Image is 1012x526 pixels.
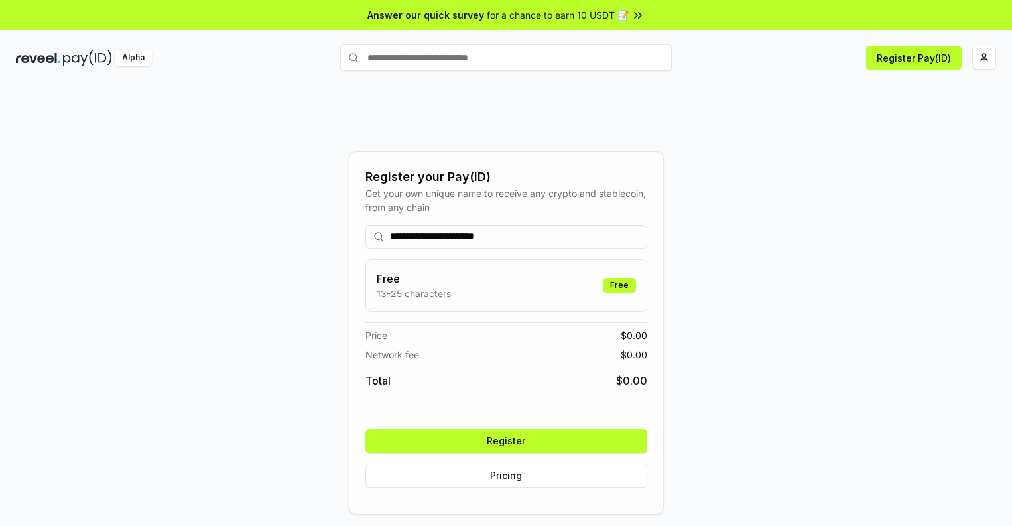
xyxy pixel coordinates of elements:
[16,50,60,66] img: reveel_dark
[621,348,647,362] span: $ 0.00
[621,328,647,342] span: $ 0.00
[377,287,451,300] p: 13-25 characters
[365,186,647,214] div: Get your own unique name to receive any crypto and stablecoin, from any chain
[866,46,962,70] button: Register Pay(ID)
[63,50,112,66] img: pay_id
[377,271,451,287] h3: Free
[603,278,636,293] div: Free
[367,8,484,22] span: Answer our quick survey
[365,328,387,342] span: Price
[616,373,647,389] span: $ 0.00
[365,348,419,362] span: Network fee
[365,373,391,389] span: Total
[365,168,647,186] div: Register your Pay(ID)
[365,429,647,453] button: Register
[487,8,629,22] span: for a chance to earn 10 USDT 📝
[115,50,152,66] div: Alpha
[365,464,647,488] button: Pricing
